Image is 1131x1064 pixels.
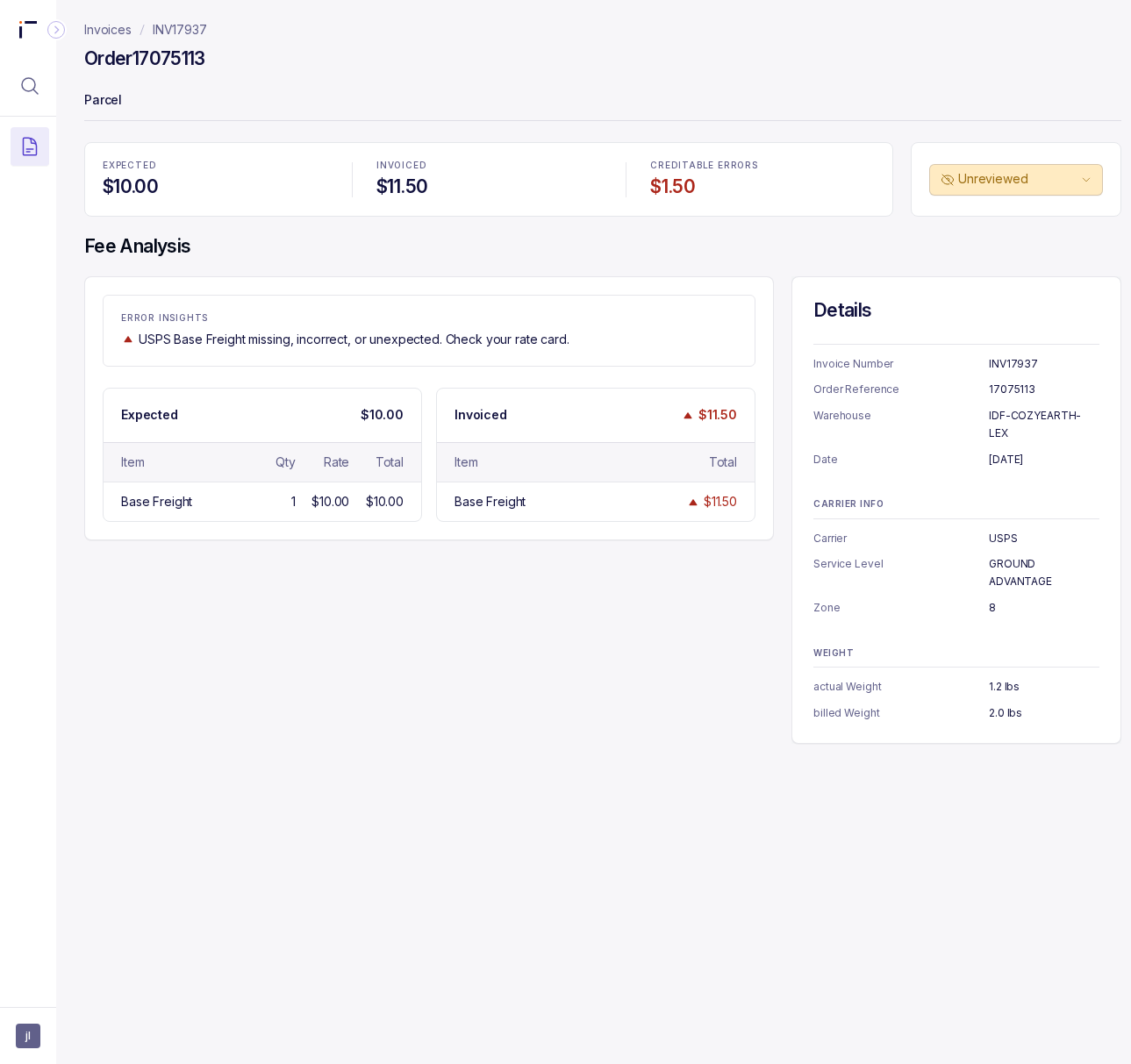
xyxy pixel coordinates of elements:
ul: Information Summary [813,678,1099,721]
div: Item [121,453,144,471]
p: Warehouse [813,407,989,441]
nav: breadcrumb [84,21,207,39]
ul: Information Summary [813,530,1099,617]
h4: Fee Analysis [84,234,1121,259]
p: Service Level [813,555,989,589]
p: Zone [813,599,989,617]
div: Qty [276,453,296,471]
a: INV17937 [153,21,207,39]
div: 1 [291,493,296,511]
button: Menu Icon Button MagnifyingGlassIcon [11,67,49,105]
p: 8 [989,599,1099,617]
img: trend image [121,332,135,346]
ul: Information Summary [813,355,1099,468]
div: Rate [324,453,349,471]
div: Base Freight [455,493,526,511]
p: $11.50 [698,406,737,424]
p: Parcel [84,84,1121,119]
div: Base Freight [121,493,192,511]
p: billed Weight [813,704,989,722]
p: INV17937 [989,355,1099,373]
img: trend image [686,496,700,509]
p: Date [813,451,989,468]
p: GROUND ADVANTAGE [989,555,1099,589]
div: Collapse Icon [46,19,67,40]
button: Menu Icon Button DocumentTextIcon [11,127,49,166]
div: Total [709,453,737,471]
p: 2.0 lbs [989,704,1099,722]
p: Invoice Number [813,355,989,373]
p: WEIGHT [813,648,1099,659]
h4: $1.50 [650,175,875,199]
p: USPS [989,530,1099,547]
p: Unreviewed [958,170,1077,188]
div: $10.00 [311,493,349,511]
h4: $10.00 [103,175,327,199]
p: $10.00 [361,406,404,424]
p: EXPECTED [103,161,327,171]
div: $11.50 [704,493,737,511]
button: User initials [16,1024,40,1048]
h4: $11.50 [376,175,601,199]
p: CREDITABLE ERRORS [650,161,875,171]
p: Invoiced [455,406,507,424]
a: Invoices [84,21,132,39]
p: Expected [121,406,178,424]
p: 1.2 lbs [989,678,1099,696]
p: Order Reference [813,381,989,398]
p: USPS Base Freight missing, incorrect, or unexpected. Check your rate card. [139,331,569,348]
div: Total [376,453,404,471]
button: Unreviewed [929,164,1103,196]
p: actual Weight [813,678,989,696]
div: $10.00 [366,493,404,511]
div: Item [455,453,477,471]
p: ERROR INSIGHTS [121,313,737,324]
p: CARRIER INFO [813,499,1099,510]
img: trend image [681,409,695,422]
p: INVOICED [376,161,601,171]
p: [DATE] [989,451,1099,468]
p: IDF-COZYEARTH-LEX [989,407,1099,441]
h4: Order 17075113 [84,46,205,71]
h4: Details [813,298,1099,323]
p: Carrier [813,530,989,547]
p: 17075113 [989,381,1099,398]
